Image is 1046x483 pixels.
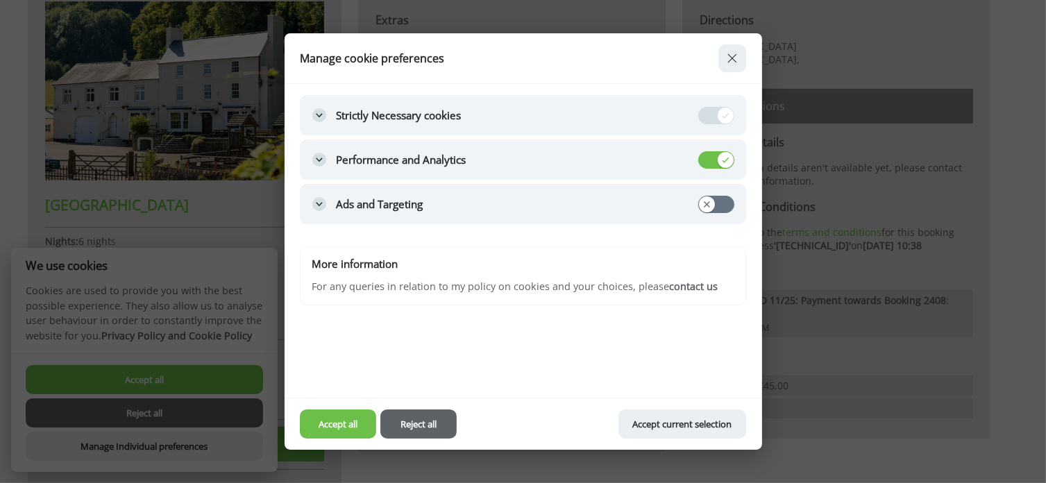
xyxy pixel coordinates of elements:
[718,44,746,72] button: Close modal
[300,52,696,65] h2: Manage cookie preferences
[618,409,746,439] button: Accept current selection
[312,258,398,270] div: More information
[300,139,746,180] button: Performance and Analytics
[312,279,734,294] p: For any queries in relation to my policy on cookies and your choices, please
[300,184,746,224] button: Ads and Targeting
[300,409,376,439] button: Accept all
[380,409,457,439] button: Reject all
[669,280,718,293] a: contact us
[300,95,746,135] button: Strictly Necessary cookies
